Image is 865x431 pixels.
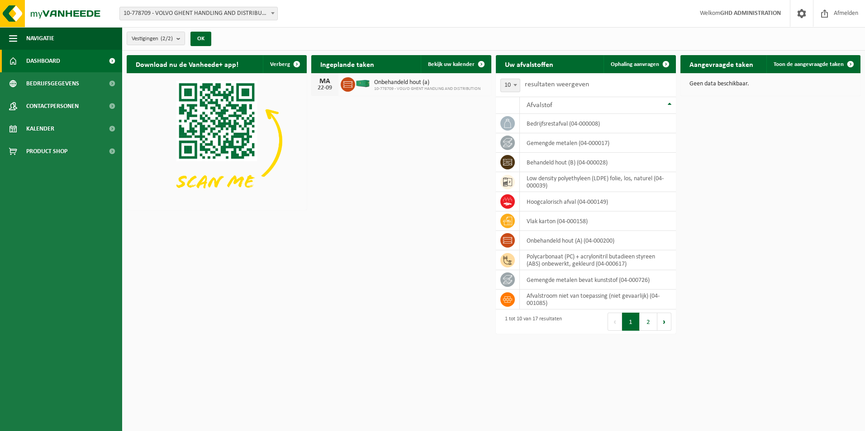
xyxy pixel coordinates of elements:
[520,290,676,309] td: afvalstroom niet van toepassing (niet gevaarlijk) (04-001085)
[316,78,334,85] div: MA
[766,55,860,73] a: Toon de aangevraagde taken
[520,172,676,192] td: low density polyethyleen (LDPE) folie, los, naturel (04-000039)
[611,61,659,67] span: Ophaling aanvragen
[520,270,676,290] td: gemengde metalen bevat kunststof (04-000726)
[316,85,334,91] div: 22-09
[190,32,211,46] button: OK
[270,61,290,67] span: Verberg
[355,80,371,88] img: HK-XC-40-GN-00
[657,313,671,331] button: Next
[374,86,480,92] span: 10-778709 - VOLVO GHENT HANDLING AND DISTRIBUTION
[119,7,278,20] span: 10-778709 - VOLVO GHENT HANDLING AND DISTRIBUTION - DESTELDONK
[774,61,844,67] span: Toon de aangevraagde taken
[520,231,676,250] td: onbehandeld hout (A) (04-000200)
[311,55,383,73] h2: Ingeplande taken
[26,27,54,50] span: Navigatie
[421,55,490,73] a: Bekijk uw kalender
[520,133,676,153] td: gemengde metalen (04-000017)
[689,81,851,87] p: Geen data beschikbaar.
[527,102,552,109] span: Afvalstof
[604,55,675,73] a: Ophaling aanvragen
[127,32,185,45] button: Vestigingen(2/2)
[161,36,173,42] count: (2/2)
[263,55,306,73] button: Verberg
[374,79,480,86] span: Onbehandeld hout (a)
[5,411,151,431] iframe: chat widget
[26,95,79,117] span: Contactpersonen
[525,81,589,88] label: resultaten weergeven
[26,117,54,140] span: Kalender
[501,79,520,92] span: 10
[520,250,676,270] td: polycarbonaat (PC) + acrylonitril butadieen styreen (ABS) onbewerkt, gekleurd (04-000617)
[500,312,562,332] div: 1 tot 10 van 17 resultaten
[520,114,676,133] td: bedrijfsrestafval (04-000008)
[520,211,676,231] td: vlak karton (04-000158)
[622,313,640,331] button: 1
[500,79,520,92] span: 10
[680,55,762,73] h2: Aangevraagde taken
[520,153,676,172] td: behandeld hout (B) (04-000028)
[428,61,475,67] span: Bekijk uw kalender
[127,73,307,208] img: Download de VHEPlus App
[26,50,60,72] span: Dashboard
[608,313,622,331] button: Previous
[26,72,79,95] span: Bedrijfsgegevens
[640,313,657,331] button: 2
[132,32,173,46] span: Vestigingen
[496,55,562,73] h2: Uw afvalstoffen
[120,7,277,20] span: 10-778709 - VOLVO GHENT HANDLING AND DISTRIBUTION - DESTELDONK
[26,140,67,163] span: Product Shop
[720,10,781,17] strong: GHD ADMINISTRATION
[127,55,247,73] h2: Download nu de Vanheede+ app!
[520,192,676,211] td: hoogcalorisch afval (04-000149)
